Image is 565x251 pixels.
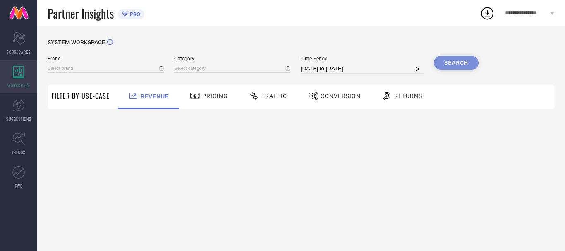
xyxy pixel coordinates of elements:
span: Partner Insights [48,5,114,22]
span: FWD [15,183,23,189]
span: Returns [394,93,422,99]
span: Filter By Use-Case [52,91,110,101]
span: WORKSPACE [7,82,30,88]
span: Time Period [301,56,424,62]
input: Select time period [301,64,424,74]
span: Brand [48,56,164,62]
input: Select brand [48,64,164,73]
span: SYSTEM WORKSPACE [48,39,105,45]
span: SUGGESTIONS [6,116,31,122]
span: Category [174,56,290,62]
input: Select category [174,64,290,73]
span: TRENDS [12,149,26,155]
span: Revenue [141,93,169,100]
div: Open download list [480,6,495,21]
span: Traffic [261,93,287,99]
span: PRO [128,11,140,17]
span: SCORECARDS [7,49,31,55]
span: Pricing [202,93,228,99]
span: Conversion [321,93,361,99]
